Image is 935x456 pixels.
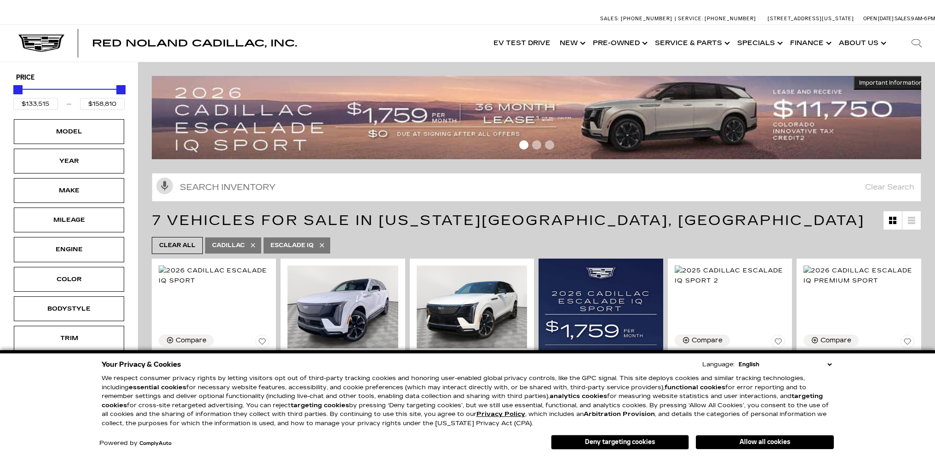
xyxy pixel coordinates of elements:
[532,140,541,150] span: Go to slide 2
[621,16,672,22] span: [PHONE_NUMBER]
[116,85,126,94] div: Maximum Price
[102,374,834,428] p: We respect consumer privacy rights by letting visitors opt out of third-party tracking cookies an...
[46,304,92,314] div: Bodystyle
[550,393,607,400] strong: analytics cookies
[139,441,172,446] a: ComplyAuto
[152,76,928,159] img: 2509-September-FOM-Escalade-IQ-Lease9
[696,435,834,449] button: Allow all cookies
[588,25,650,62] a: Pre-Owned
[600,16,675,21] a: Sales: [PHONE_NUMBER]
[786,25,834,62] a: Finance
[99,440,172,446] div: Powered by
[733,25,786,62] a: Specials
[545,140,554,150] span: Go to slide 3
[600,16,620,22] span: Sales:
[14,326,124,351] div: TrimTrim
[255,335,269,352] button: Save Vehicle
[834,25,889,62] a: About Us
[736,360,834,369] select: Language Select
[854,76,928,90] button: Important Information
[678,16,703,22] span: Service:
[14,267,124,292] div: ColorColor
[803,266,914,286] img: 2026 Cadillac ESCALADE IQ Premium Sport
[665,384,725,391] strong: functional cookies
[771,335,785,352] button: Save Vehicle
[287,266,398,348] img: 2025 Cadillac ESCALADE IQ Sport 1
[46,156,92,166] div: Year
[13,98,58,110] input: Minimum
[46,274,92,284] div: Color
[768,16,854,22] a: [STREET_ADDRESS][US_STATE]
[18,35,64,52] img: Cadillac Dark Logo with Cadillac White Text
[102,393,823,409] strong: targeting cookies
[476,410,525,418] a: Privacy Policy
[14,208,124,232] div: MileageMileage
[92,38,297,49] span: Red Noland Cadillac, Inc.
[291,402,349,409] strong: targeting cookies
[692,336,723,345] div: Compare
[584,410,655,418] strong: Arbitration Provision
[102,358,181,371] span: Your Privacy & Cookies
[519,140,528,150] span: Go to slide 1
[14,296,124,321] div: BodystyleBodystyle
[159,266,269,286] img: 2026 Cadillac ESCALADE IQ Sport
[895,16,911,22] span: Sales:
[176,336,207,345] div: Compare
[555,25,588,62] a: New
[14,178,124,203] div: MakeMake
[212,240,245,251] span: Cadillac
[14,119,124,144] div: ModelModel
[675,266,785,286] img: 2025 Cadillac ESCALADE IQ Sport 2
[551,435,689,450] button: Deny targeting cookies
[129,384,186,391] strong: essential cookies
[159,240,195,251] span: Clear All
[13,85,23,94] div: Minimum Price
[156,178,173,194] svg: Click to toggle on voice search
[270,240,314,251] span: Escalade IQ
[46,185,92,196] div: Make
[46,333,92,343] div: Trim
[675,335,730,346] button: Compare Vehicle
[650,25,733,62] a: Service & Parts
[803,335,859,346] button: Compare Vehicle
[152,212,865,229] span: 7 Vehicles for Sale in [US_STATE][GEOGRAPHIC_DATA], [GEOGRAPHIC_DATA]
[702,362,734,368] div: Language:
[80,98,125,110] input: Maximum
[152,173,921,202] input: Search Inventory
[820,336,851,345] div: Compare
[911,16,935,22] span: 9 AM-6 PM
[92,39,297,48] a: Red Noland Cadillac, Inc.
[13,82,125,110] div: Price
[417,266,527,348] img: 2025 Cadillac ESCALADE IQ Sport 2
[859,79,923,87] span: Important Information
[46,215,92,225] div: Mileage
[901,335,914,352] button: Save Vehicle
[863,16,894,22] span: Open [DATE]
[489,25,555,62] a: EV Test Drive
[705,16,756,22] span: [PHONE_NUMBER]
[14,237,124,262] div: EngineEngine
[16,74,122,82] h5: Price
[675,16,758,21] a: Service: [PHONE_NUMBER]
[159,335,214,346] button: Compare Vehicle
[46,127,92,137] div: Model
[46,244,92,254] div: Engine
[14,149,124,173] div: YearYear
